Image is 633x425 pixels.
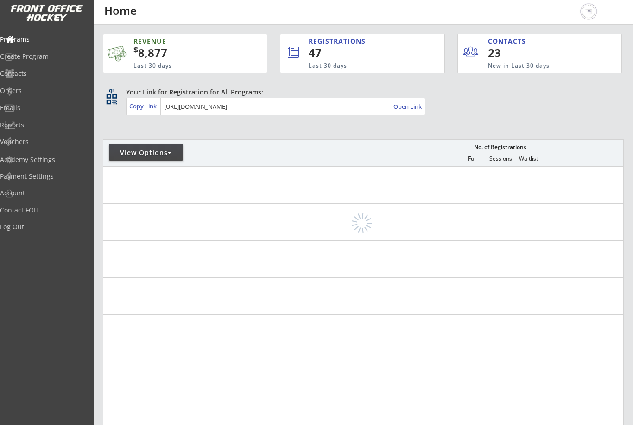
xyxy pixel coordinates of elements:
div: 23 [488,45,545,61]
div: Waitlist [514,156,542,162]
sup: $ [133,44,138,55]
div: qr [106,87,117,94]
div: Your Link for Registration for All Programs: [126,87,595,97]
div: Open Link [393,103,423,111]
div: Sessions [487,156,514,162]
a: Open Link [393,100,423,113]
div: 47 [309,45,413,61]
div: REGISTRATIONS [309,37,404,46]
div: View Options [109,148,183,157]
div: Copy Link [129,102,158,110]
div: REVENUE [133,37,227,46]
div: Full [458,156,486,162]
button: qr_code [105,92,119,106]
div: CONTACTS [488,37,530,46]
div: Last 30 days [309,62,406,70]
div: No. of Registrations [471,144,529,150]
div: New in Last 30 days [488,62,578,70]
div: 8,877 [133,45,239,61]
div: Last 30 days [133,62,227,70]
